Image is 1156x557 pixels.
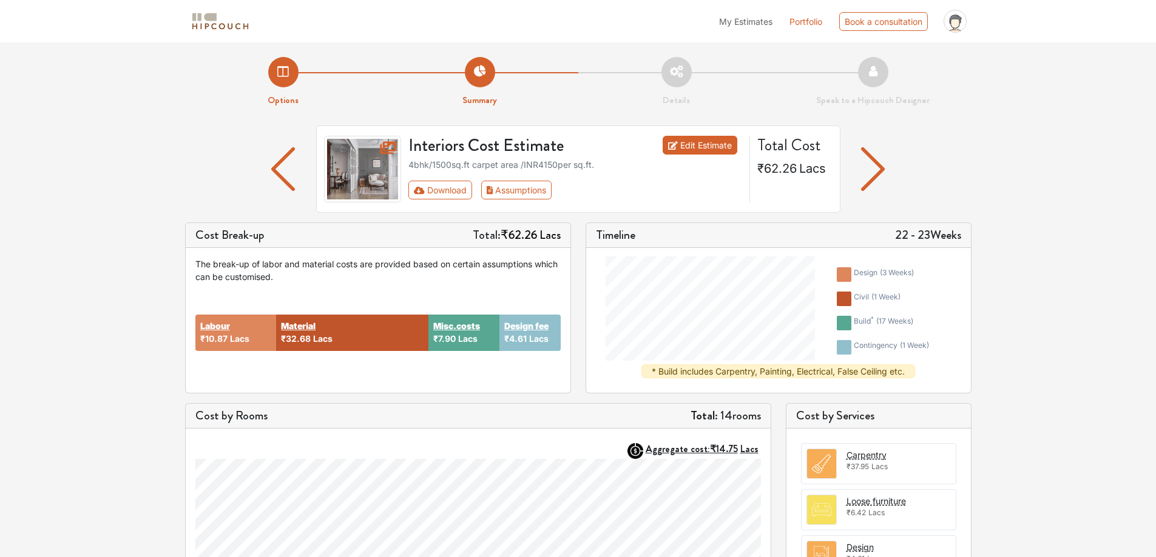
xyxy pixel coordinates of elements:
[190,8,251,35] span: logo-horizontal.svg
[646,443,761,455] button: Aggregate cost:₹14.75Lacs
[281,333,311,344] span: ₹32.68
[691,409,761,423] h5: 14 rooms
[504,333,527,344] span: ₹4.61
[230,333,249,344] span: Lacs
[663,136,737,155] a: Edit Estimate
[796,409,961,423] h5: Cost by Services
[504,319,549,332] button: Design fee
[871,462,888,471] span: Lacs
[268,93,299,107] strong: Options
[271,147,295,191] img: arrow left
[816,93,930,107] strong: Speak to a Hipcouch Designer
[799,161,826,176] span: Lacs
[195,228,265,242] h5: Cost Break-up
[789,15,822,28] a: Portfolio
[740,442,759,456] span: Lacs
[871,292,901,301] span: ( 1 week )
[408,158,742,171] div: 4bhk / 1500 sq.ft carpet area /INR 4150 per sq.ft.
[854,292,901,306] div: civil
[710,442,738,456] span: ₹14.75
[200,333,228,344] span: ₹10.87
[529,333,549,344] span: Lacs
[847,541,874,553] button: Design
[408,181,561,199] div: First group
[313,333,333,344] span: Lacs
[757,161,797,176] span: ₹62.26
[847,508,866,517] span: ₹6.42
[663,93,690,107] strong: Details
[408,181,472,199] button: Download
[195,409,268,423] h5: Cost by Rooms
[462,93,497,107] strong: Summary
[408,181,742,199] div: Toolbar with button groups
[190,11,251,32] img: logo-horizontal.svg
[847,449,887,461] button: Carpentry
[627,443,643,459] img: AggregateIcon
[324,136,402,202] img: gallery
[757,136,830,155] h4: Total Cost
[691,407,718,424] strong: Total:
[281,319,316,332] button: Material
[433,333,456,344] span: ₹7.90
[719,16,772,27] span: My Estimates
[854,267,914,282] div: design
[195,258,561,283] div: The break-up of labor and material costs are provided based on certain assumptions which can be c...
[880,268,914,277] span: ( 3 weeks )
[847,495,906,507] button: Loose furniture
[876,316,913,325] span: ( 17 weeks )
[861,147,885,191] img: arrow left
[401,136,633,156] h3: Interiors Cost Estimate
[854,340,929,355] div: contingency
[539,226,561,244] span: Lacs
[433,319,480,332] button: Misc.costs
[854,316,913,330] div: build
[596,228,635,242] h5: Timeline
[501,226,537,244] span: ₹62.26
[807,449,836,478] img: room.svg
[200,319,230,332] button: Labour
[807,495,836,524] img: room.svg
[847,462,869,471] span: ₹37.95
[895,228,961,242] h5: 22 - 23 Weeks
[839,12,928,31] div: Book a consultation
[481,181,552,199] button: Assumptions
[868,508,885,517] span: Lacs
[646,442,759,456] strong: Aggregate cost:
[473,228,561,242] h5: Total:
[900,341,929,350] span: ( 1 week )
[641,364,915,378] div: * Build includes Carpentry, Painting, Electrical, False Ceiling etc.
[458,333,478,344] span: Lacs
